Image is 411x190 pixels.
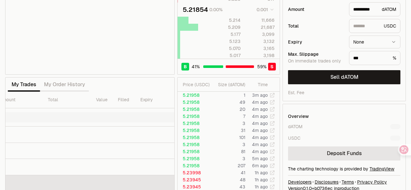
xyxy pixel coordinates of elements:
time: 4m ago [252,128,268,133]
a: TradingView [370,166,394,172]
td: 5.23945 [178,176,211,183]
td: 7 [211,113,246,120]
td: 3 [211,155,246,162]
td: 101 [211,134,246,141]
div: On immediate trades only [288,58,344,64]
div: 5.070 [212,45,240,52]
time: 4m ago [252,120,268,126]
div: 5.017 [212,52,240,59]
td: 5.21958 [178,162,211,169]
div: 3,198 [246,52,275,59]
div: Expiry [288,40,344,44]
td: 5.21958 [178,127,211,134]
td: 5.21958 [178,92,211,99]
th: Value [91,92,113,108]
div: 5.214 [212,17,240,23]
div: 3,165 [246,45,275,52]
td: 5.21958 [178,141,211,148]
td: 5.21958 [178,155,211,162]
button: Sell dATOM [288,70,400,84]
time: 6m ago [252,163,268,169]
div: 3,132 [246,38,275,45]
td: 5.23998 [178,169,211,176]
td: 31 [211,127,246,134]
time: 5m ago [252,156,268,161]
th: Expiry [135,92,179,108]
button: 0.001 [255,6,275,13]
span: B [184,63,187,70]
div: Overview [288,113,309,120]
time: 3m ago [252,92,268,98]
time: 4m ago [252,113,268,119]
div: dATOM [349,2,400,16]
time: 1h ago [255,170,268,176]
div: 21,687 [246,24,275,30]
td: 1 [211,92,246,99]
time: 4m ago [252,135,268,140]
div: Time [251,81,268,88]
button: My Trades [8,78,40,91]
div: USDC [349,19,400,33]
a: Privacy Policy [357,179,387,185]
td: 48 [211,176,246,183]
div: Max. Slippage [288,52,344,56]
td: 20 [211,106,246,113]
div: 5.177 [212,31,240,37]
td: 5.21958 [178,148,211,155]
div: Est. Fee [288,89,304,96]
div: dATOM [288,123,302,130]
div: Total [288,24,344,28]
div: 5.123 [212,38,240,45]
span: S [270,63,274,70]
div: 5.21854 [183,5,208,14]
div: % [349,51,400,65]
time: 4m ago [252,149,268,154]
td: 5.21958 [178,106,211,113]
td: 3 [211,141,246,148]
button: None [349,36,400,48]
div: Price ( USDC ) [183,81,211,88]
time: 4m ago [252,142,268,147]
div: The charting technology is provided by [288,166,400,172]
div: Size ( dATOM ) [216,81,245,88]
div: USDC [288,135,301,141]
span: 59 % [257,63,267,70]
div: Amount [288,7,344,12]
td: 5.21958 [178,120,211,127]
td: 5.21958 [178,113,211,120]
a: Disclosures [315,179,338,185]
a: Terms [342,179,354,185]
td: 207 [211,162,246,169]
time: 1h ago [255,184,268,190]
time: 4m ago [252,99,268,105]
div: 3,099 [246,31,275,37]
th: Total [43,92,91,108]
td: 41 [211,169,246,176]
time: 1h ago [255,177,268,183]
td: 49 [211,99,246,106]
td: 5.21958 [178,134,211,141]
td: 5.21958 [178,99,211,106]
td: 81 [211,148,246,155]
th: Filled [113,92,135,108]
div: 0.00% [209,6,223,13]
span: 41 % [192,63,200,70]
button: My Order History [40,78,89,91]
time: 4m ago [252,106,268,112]
a: Developers [288,179,311,185]
td: 3 [211,120,246,127]
div: 11,666 [246,17,275,23]
div: 5.209 [212,24,240,30]
a: Deposit Funds [288,146,400,161]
